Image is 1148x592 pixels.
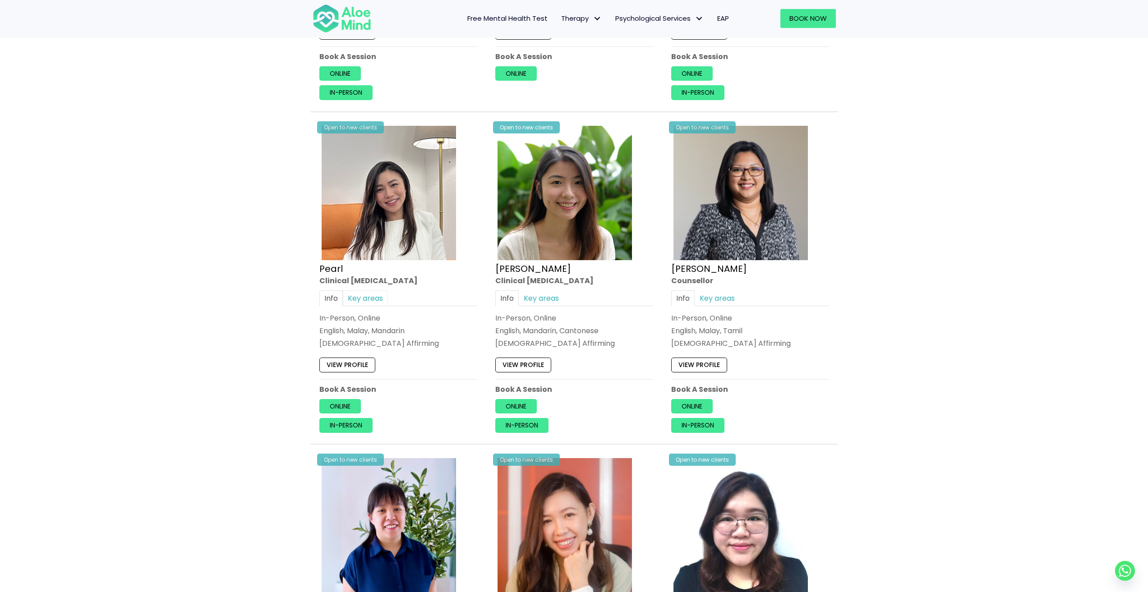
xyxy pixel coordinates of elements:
a: Key areas [695,290,740,306]
div: Clinical [MEDICAL_DATA] [319,275,477,285]
img: Sabrina [673,126,808,260]
div: Open to new clients [317,454,384,466]
a: View profile [495,358,551,372]
a: Info [319,290,343,306]
a: Online [671,66,713,81]
a: In-person [319,418,373,432]
p: English, Malay, Mandarin [319,326,477,336]
a: Online [495,66,537,81]
div: Open to new clients [669,454,736,466]
p: Book A Session [495,51,653,62]
p: Book A Session [319,51,477,62]
a: TherapyTherapy: submenu [554,9,609,28]
p: English, Mandarin, Cantonese [495,326,653,336]
a: EAP [710,9,736,28]
a: Key areas [519,290,564,306]
div: Open to new clients [669,121,736,133]
a: View profile [319,358,375,372]
div: Open to new clients [493,121,560,133]
div: [DEMOGRAPHIC_DATA] Affirming [319,338,477,349]
a: Online [319,66,361,81]
img: Aloe mind Logo [313,4,371,33]
div: Counsellor [671,275,829,285]
img: Pearl photo [322,126,456,260]
a: Info [671,290,695,306]
nav: Menu [383,9,736,28]
a: In-person [671,418,724,432]
a: Whatsapp [1115,561,1135,581]
a: Info [495,290,519,306]
img: Peggy Clin Psych [498,126,632,260]
div: In-Person, Online [495,313,653,323]
p: English, Malay, Tamil [671,326,829,336]
a: Pearl [319,262,343,275]
div: Open to new clients [493,454,560,466]
span: Therapy: submenu [591,12,604,25]
p: Book A Session [671,51,829,62]
a: Psychological ServicesPsychological Services: submenu [609,9,710,28]
span: Book Now [789,14,827,23]
span: EAP [717,14,729,23]
span: Therapy [561,14,602,23]
a: Online [495,399,537,413]
a: View profile [671,358,727,372]
a: Key areas [343,290,388,306]
div: [DEMOGRAPHIC_DATA] Affirming [671,338,829,349]
span: Psychological Services [615,14,704,23]
p: Book A Session [495,384,653,395]
div: Open to new clients [317,121,384,133]
a: In-person [495,418,549,432]
a: Online [671,399,713,413]
p: Book A Session [319,384,477,395]
div: Clinical [MEDICAL_DATA] [495,275,653,285]
div: In-Person, Online [671,313,829,323]
div: [DEMOGRAPHIC_DATA] Affirming [495,338,653,349]
a: Book Now [780,9,836,28]
a: In-person [319,85,373,100]
a: Free Mental Health Test [461,9,554,28]
a: In-person [671,85,724,100]
div: In-Person, Online [319,313,477,323]
span: Free Mental Health Test [467,14,548,23]
a: [PERSON_NAME] [671,262,747,275]
p: Book A Session [671,384,829,395]
span: Psychological Services: submenu [693,12,706,25]
a: [PERSON_NAME] [495,262,571,275]
a: Online [319,399,361,413]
